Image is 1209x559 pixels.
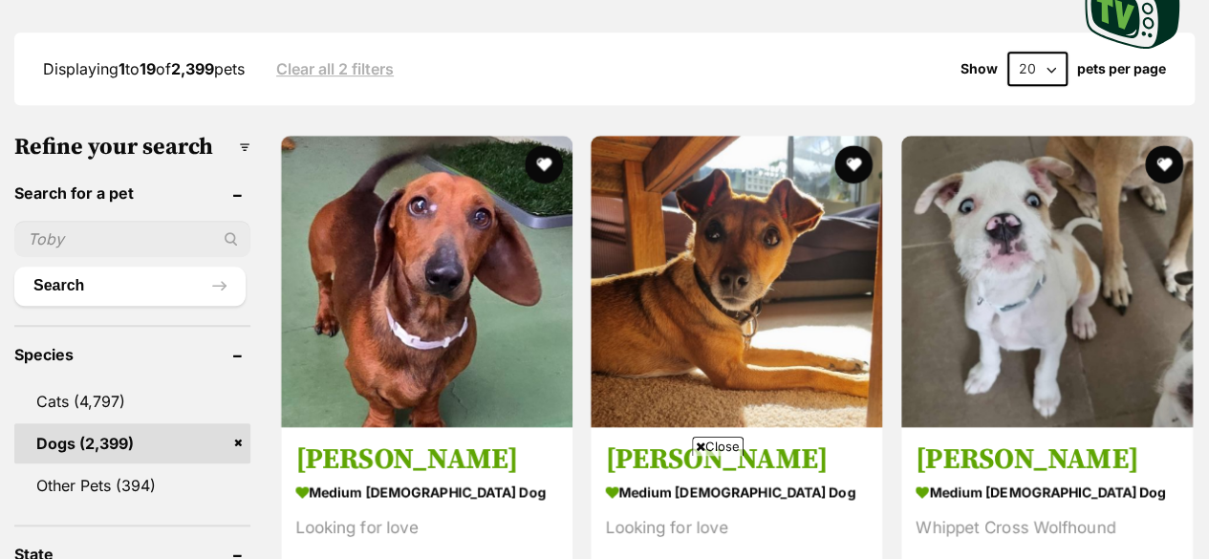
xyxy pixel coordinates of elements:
h3: [PERSON_NAME] [295,441,558,478]
img: Jojo - Tenterfield Terrier Dog [591,136,882,427]
h3: Refine your search [14,134,250,161]
button: favourite [525,145,563,183]
span: Close [692,437,744,456]
h3: [PERSON_NAME] [916,441,1178,478]
button: Search [14,267,246,305]
h3: [PERSON_NAME] [605,441,868,478]
header: Search for a pet [14,184,250,202]
strong: 1 [119,59,125,78]
button: favourite [835,145,874,183]
header: Species [14,346,250,363]
strong: medium [DEMOGRAPHIC_DATA] Dog [916,478,1178,505]
a: Clear all 2 filters [276,60,394,77]
input: Toby [14,221,250,257]
strong: 2,399 [171,59,214,78]
strong: 19 [140,59,156,78]
div: Whippet Cross Wolfhound [916,515,1178,541]
a: Dogs (2,399) [14,423,250,463]
span: Show [961,61,998,76]
label: pets per page [1077,61,1166,76]
iframe: Advertisement [257,463,953,549]
a: Cats (4,797) [14,381,250,421]
span: Displaying to of pets [43,59,245,78]
a: Other Pets (394) [14,465,250,505]
img: Mindy - Whippet Dog [901,136,1193,427]
img: Brandy - Dachshund Dog [281,136,572,427]
button: favourite [1145,145,1183,183]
